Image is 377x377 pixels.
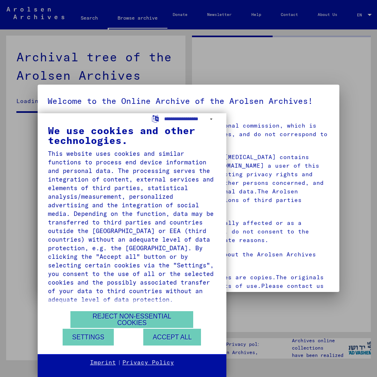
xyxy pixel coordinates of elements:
button: Reject non-essential cookies [70,311,193,328]
div: This website uses cookies and similar functions to process end device information and personal da... [48,149,216,304]
a: Privacy Policy [122,359,174,367]
button: Settings [63,329,114,346]
a: Imprint [90,359,116,367]
div: We use cookies and other technologies. [48,126,216,145]
button: Accept all [143,329,201,346]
